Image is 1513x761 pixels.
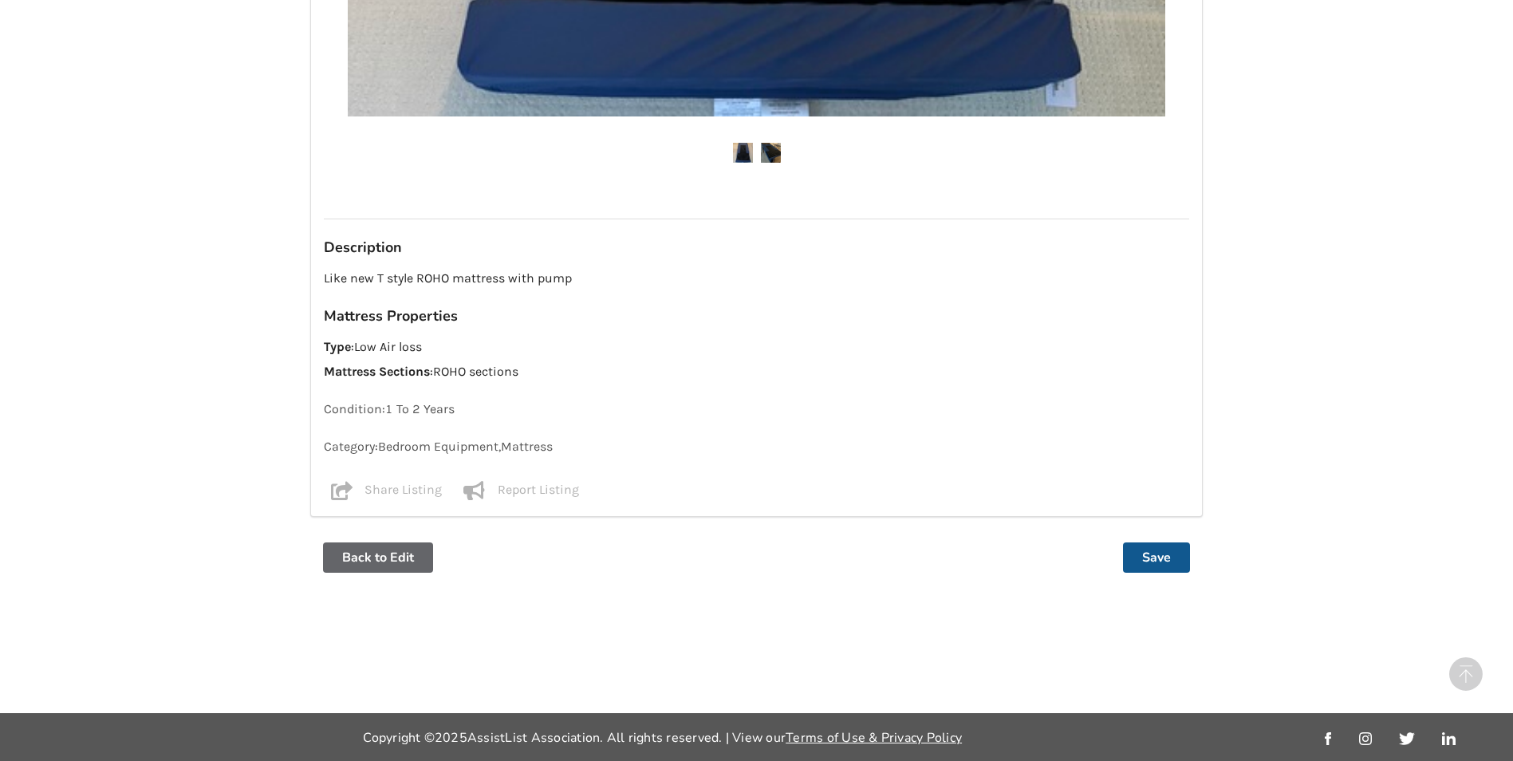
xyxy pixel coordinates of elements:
[1325,732,1331,745] img: facebook_link
[324,338,1189,357] p: : Low Air loss
[761,143,781,163] img: roho mattress-mattress-bedroom equipment-west vancouver-assistlist-listing
[786,729,962,747] a: Terms of Use & Privacy Policy
[324,364,430,379] strong: Mattress Sections
[324,438,1189,456] p: Category: Bedroom Equipment , Mattress
[1123,542,1190,573] button: Save
[733,143,753,163] img: roho mattress-mattress-bedroom equipment-west vancouver-assistlist-listing
[324,400,1189,419] p: Condition: 1 To 2 Years
[323,542,433,573] button: Back to Edit
[324,239,1189,257] h3: Description
[324,363,1189,381] p: : ROHO sections
[324,270,1189,288] p: Like new T style ROHO mattress with pump
[324,339,351,354] strong: Type
[1359,732,1372,745] img: instagram_link
[1442,732,1456,745] img: linkedin_link
[1399,732,1414,745] img: twitter_link
[498,481,579,500] p: Report Listing
[324,307,1189,325] h3: Mattress Properties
